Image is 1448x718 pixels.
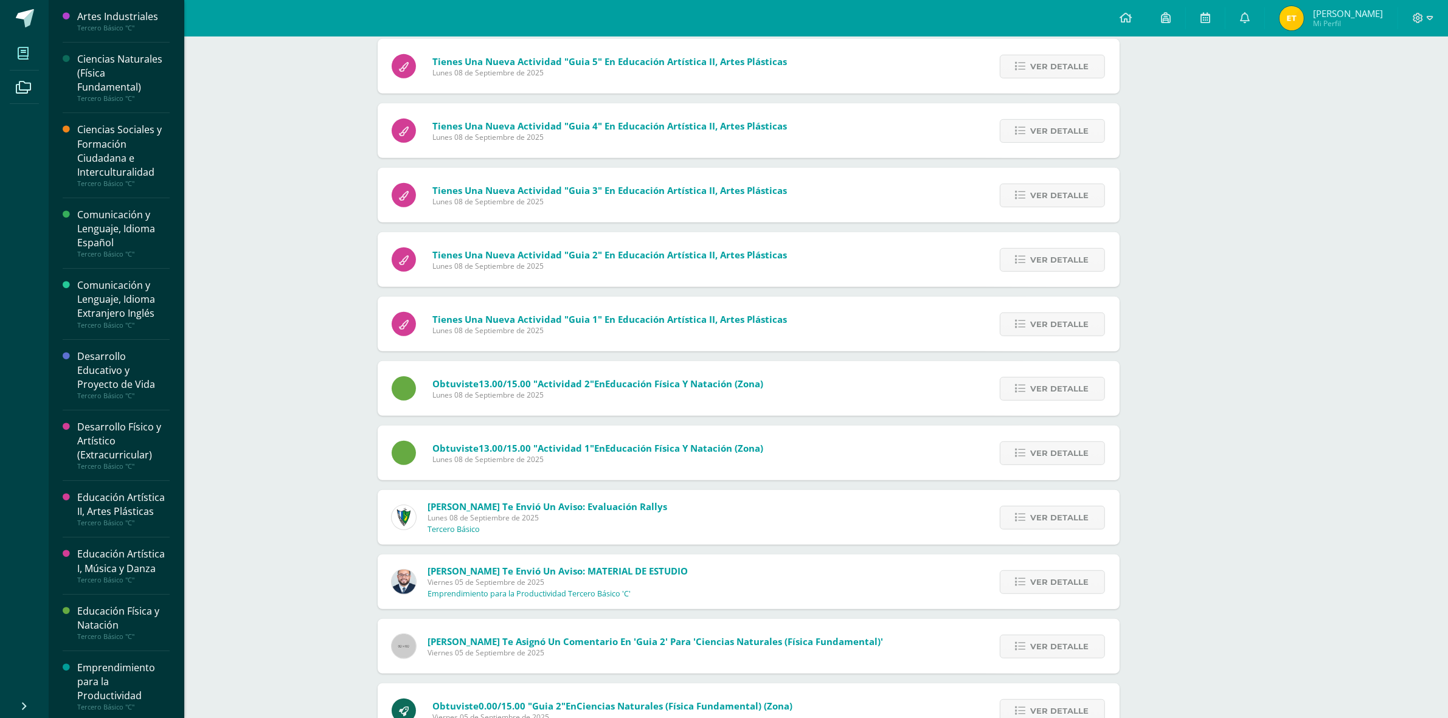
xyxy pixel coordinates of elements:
[1031,313,1089,336] span: Ver detalle
[479,700,525,712] span: 0.00/15.00
[428,500,667,513] span: [PERSON_NAME] te envió un aviso: Evaluación Rallys
[432,196,787,207] span: Lunes 08 de Septiembre de 2025
[77,179,170,188] div: Tercero Básico "C"
[77,661,170,711] a: Emprendimiento para la ProductividadTercero Básico "C"
[392,634,416,658] img: 60x60
[432,184,787,196] span: Tienes una nueva actividad "Guia 3" En Educación Artística II, Artes Plásticas
[77,632,170,641] div: Tercero Básico "C"
[432,442,763,454] span: Obtuviste en
[392,505,416,530] img: 9f174a157161b4ddbe12118a61fed988.png
[392,570,416,594] img: eaa624bfc361f5d4e8a554d75d1a3cf6.png
[577,700,792,712] span: Ciencias Naturales (Física Fundamental) (Zona)
[77,576,170,584] div: Tercero Básico "C"
[428,513,667,523] span: Lunes 08 de Septiembre de 2025
[77,10,170,24] div: Artes Industriales
[432,120,787,132] span: Tienes una nueva actividad "Guia 4" En Educación Artística II, Artes Plásticas
[1031,55,1089,78] span: Ver detalle
[479,378,531,390] span: 13.00/15.00
[77,278,170,329] a: Comunicación y Lenguaje, Idioma Extranjero InglésTercero Básico "C"
[432,313,787,325] span: Tienes una nueva actividad "Guia 1" En Educación Artística II, Artes Plásticas
[77,123,170,187] a: Ciencias Sociales y Formación Ciudadana e InterculturalidadTercero Básico "C"
[432,454,763,464] span: Lunes 08 de Septiembre de 2025
[528,700,566,712] span: "Guia 2"
[1031,635,1089,658] span: Ver detalle
[605,442,763,454] span: Educación Física y Natación (Zona)
[77,208,170,250] div: Comunicación y Lenguaje, Idioma Español
[77,604,170,641] a: Educación Física y NataciónTercero Básico "C"
[1031,184,1089,207] span: Ver detalle
[479,442,531,454] span: 13.00/15.00
[428,525,480,534] p: Tercero Básico
[432,67,787,78] span: Lunes 08 de Septiembre de 2025
[428,565,688,577] span: [PERSON_NAME] te envió un aviso: MATERIAL DE ESTUDIO
[77,420,170,462] div: Desarrollo Físico y Artístico (Extracurricular)
[1031,571,1089,593] span: Ver detalle
[1313,18,1383,29] span: Mi Perfil
[432,55,787,67] span: Tienes una nueva actividad "Guia 5" En Educación Artística II, Artes Plásticas
[77,52,170,94] div: Ciencias Naturales (Física Fundamental)
[77,350,170,392] div: Desarrollo Educativo y Proyecto de Vida
[77,420,170,471] a: Desarrollo Físico y Artístico (Extracurricular)Tercero Básico "C"
[432,249,787,261] span: Tienes una nueva actividad "Guia 2" En Educación Artística II, Artes Plásticas
[432,132,787,142] span: Lunes 08 de Septiembre de 2025
[77,661,170,703] div: Emprendimiento para la Productividad
[77,392,170,400] div: Tercero Básico "C"
[428,589,631,599] p: Emprendimiento para la Productividad Tercero Básico 'C'
[432,325,787,336] span: Lunes 08 de Septiembre de 2025
[1313,7,1383,19] span: [PERSON_NAME]
[432,700,792,712] span: Obtuviste en
[77,24,170,32] div: Tercero Básico "C"
[1031,506,1089,529] span: Ver detalle
[77,278,170,320] div: Comunicación y Lenguaje, Idioma Extranjero Inglés
[432,390,763,400] span: Lunes 08 de Septiembre de 2025
[77,547,170,584] a: Educación Artística I, Música y DanzaTercero Básico "C"
[77,208,170,258] a: Comunicación y Lenguaje, Idioma EspañolTercero Básico "C"
[77,462,170,471] div: Tercero Básico "C"
[77,10,170,32] a: Artes IndustrialesTercero Básico "C"
[77,123,170,179] div: Ciencias Sociales y Formación Ciudadana e Interculturalidad
[1280,6,1304,30] img: 56e57abfb7bc50cc3386f790684ec439.png
[77,547,170,575] div: Educación Artística I, Música y Danza
[77,519,170,527] div: Tercero Básico "C"
[77,94,170,103] div: Tercero Básico "C"
[77,52,170,103] a: Ciencias Naturales (Física Fundamental)Tercero Básico "C"
[432,378,763,390] span: Obtuviste en
[77,491,170,527] a: Educación Artística II, Artes PlásticasTercero Básico "C"
[77,350,170,400] a: Desarrollo Educativo y Proyecto de VidaTercero Básico "C"
[432,261,787,271] span: Lunes 08 de Septiembre de 2025
[428,577,688,587] span: Viernes 05 de Septiembre de 2025
[1031,249,1089,271] span: Ver detalle
[77,321,170,330] div: Tercero Básico "C"
[77,604,170,632] div: Educación Física y Natación
[77,491,170,519] div: Educación Artística II, Artes Plásticas
[428,635,883,647] span: [PERSON_NAME] te asignó un comentario en 'Guia 2' para 'Ciencias Naturales (Física Fundamental)'
[428,647,883,658] span: Viernes 05 de Septiembre de 2025
[533,442,594,454] span: "Actividad 1"
[77,250,170,258] div: Tercero Básico "C"
[533,378,594,390] span: "Actividad 2"
[1031,442,1089,464] span: Ver detalle
[77,703,170,711] div: Tercero Básico "C"
[605,378,763,390] span: Educación Física y Natación (Zona)
[1031,120,1089,142] span: Ver detalle
[1031,378,1089,400] span: Ver detalle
